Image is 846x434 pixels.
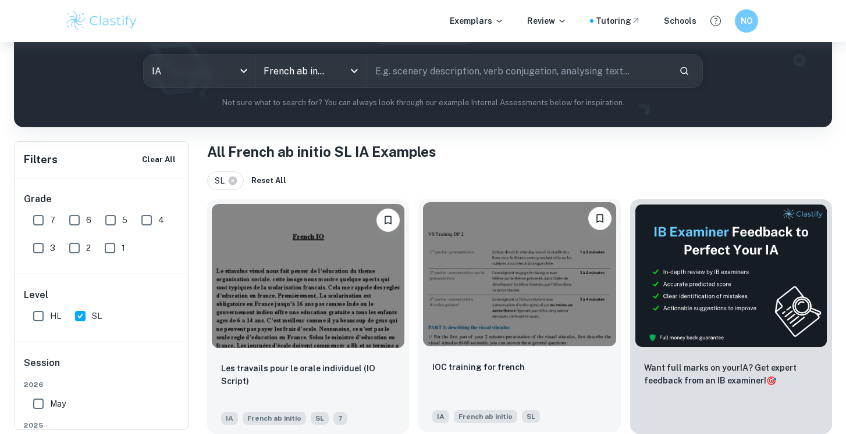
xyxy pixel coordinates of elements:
[86,242,91,254] span: 2
[212,204,404,348] img: French ab initio IA example thumbnail: Les travails pour le orale individuel (I
[740,15,753,27] h6: NO
[423,202,616,346] img: French ab initio IA example thumbnail: IOC training for french
[644,361,818,387] p: Want full marks on your IA ? Get expert feedback from an IB examiner!
[522,410,540,423] span: SL
[24,152,58,168] h6: Filters
[50,242,55,254] span: 3
[24,379,180,390] span: 2026
[158,214,164,227] span: 4
[24,420,180,431] span: 2025
[766,376,776,385] span: 🎯
[92,310,102,322] span: SL
[333,412,347,425] span: 7
[139,151,179,168] button: Clear All
[50,214,55,227] span: 7
[207,141,832,162] h1: All French ab initio SL IA Examples
[122,214,127,227] span: 5
[450,15,504,27] p: Exemplars
[24,192,180,206] h6: Grade
[221,412,238,425] span: IA
[50,397,66,410] span: May
[635,204,827,347] img: Thumbnail
[674,61,694,81] button: Search
[215,174,230,187] span: SL
[24,288,180,302] h6: Level
[65,9,138,33] img: Clastify logo
[243,412,306,425] span: French ab initio
[311,412,329,425] span: SL
[376,209,400,232] button: Bookmark
[418,199,620,434] a: BookmarkIOC training for frenchIAFrench ab initioSL
[144,55,255,87] div: IA
[86,214,91,227] span: 6
[24,356,180,379] h6: Session
[664,15,696,27] a: Schools
[122,242,125,254] span: 1
[432,410,449,423] span: IA
[207,171,244,190] div: SL
[432,361,525,374] p: IOC training for french
[23,97,823,109] p: Not sure what to search for? You can always look through our example Internal Assessments below f...
[207,199,409,434] a: BookmarkLes travails pour le orale individuel (IO Script)IAFrench ab initioSL7
[454,410,517,423] span: French ab initio
[706,11,726,31] button: Help and Feedback
[248,172,289,189] button: Reset All
[588,207,612,230] button: Bookmark
[527,15,567,27] p: Review
[346,63,362,79] button: Open
[596,15,641,27] a: Tutoring
[50,310,61,322] span: HL
[367,55,670,87] input: E.g. scenery description, verb conjugation, analysing text...
[735,9,758,33] button: NO
[221,362,395,388] p: Les travails pour le orale individuel (IO Script)
[630,199,832,434] a: ThumbnailWant full marks on yourIA? Get expert feedback from an IB examiner!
